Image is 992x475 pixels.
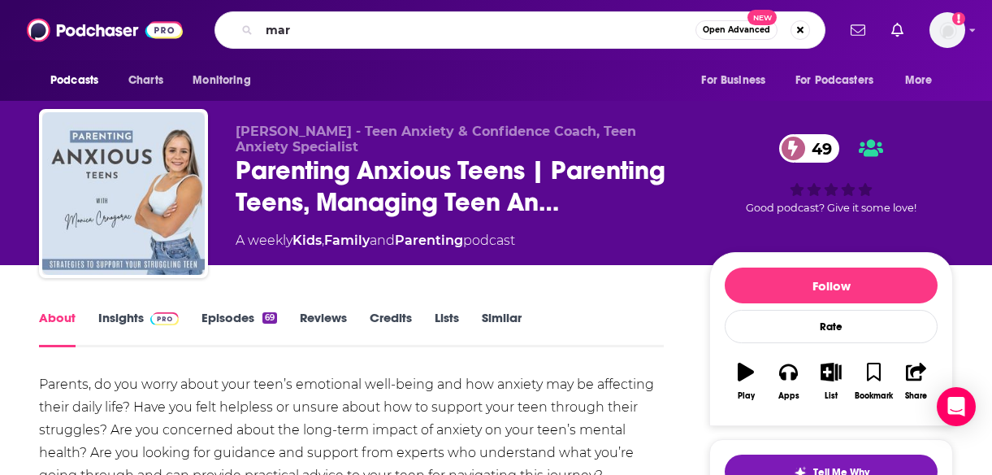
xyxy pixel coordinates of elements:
[929,12,965,48] img: User Profile
[39,65,119,96] button: open menu
[810,352,852,411] button: List
[725,268,938,303] button: Follow
[778,391,799,401] div: Apps
[929,12,965,48] span: Logged in as megcassidy
[746,202,916,214] span: Good podcast? Give it some love!
[937,387,976,426] div: Open Intercom Messenger
[482,310,522,347] a: Similar
[785,65,897,96] button: open menu
[767,352,809,411] button: Apps
[370,310,412,347] a: Credits
[259,17,695,43] input: Search podcasts, credits, & more...
[370,233,395,248] span: and
[855,391,893,401] div: Bookmark
[236,231,515,251] div: A weekly podcast
[844,16,872,44] a: Show notifications dropdown
[118,65,173,96] a: Charts
[695,20,778,40] button: Open AdvancedNew
[747,10,777,25] span: New
[703,26,770,34] span: Open Advanced
[952,12,965,25] svg: Add a profile image
[435,310,459,347] a: Lists
[181,65,271,96] button: open menu
[725,310,938,343] div: Rate
[98,310,179,347] a: InsightsPodchaser Pro
[42,112,205,275] img: Parenting Anxious Teens | Parenting Teens, Managing Teen Anxiety, Parenting Strategies
[50,69,98,92] span: Podcasts
[39,310,76,347] a: About
[929,12,965,48] button: Show profile menu
[300,310,347,347] a: Reviews
[795,69,873,92] span: For Podcasters
[701,69,765,92] span: For Business
[214,11,825,49] div: Search podcasts, credits, & more...
[725,352,767,411] button: Play
[852,352,895,411] button: Bookmark
[322,233,324,248] span: ,
[150,312,179,325] img: Podchaser Pro
[128,69,163,92] span: Charts
[895,352,938,411] button: Share
[690,65,786,96] button: open menu
[905,69,933,92] span: More
[292,233,322,248] a: Kids
[738,391,755,401] div: Play
[825,391,838,401] div: List
[262,312,277,324] div: 69
[395,233,463,248] a: Parenting
[193,69,250,92] span: Monitoring
[795,134,840,163] span: 49
[905,391,927,401] div: Share
[709,124,953,224] div: 49Good podcast? Give it some love!
[201,310,277,347] a: Episodes69
[324,233,370,248] a: Family
[885,16,910,44] a: Show notifications dropdown
[236,124,636,155] span: [PERSON_NAME] - Teen Anxiety & Confidence Coach, Teen Anxiety Specialist
[779,134,840,163] a: 49
[894,65,953,96] button: open menu
[27,15,183,46] img: Podchaser - Follow, Share and Rate Podcasts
